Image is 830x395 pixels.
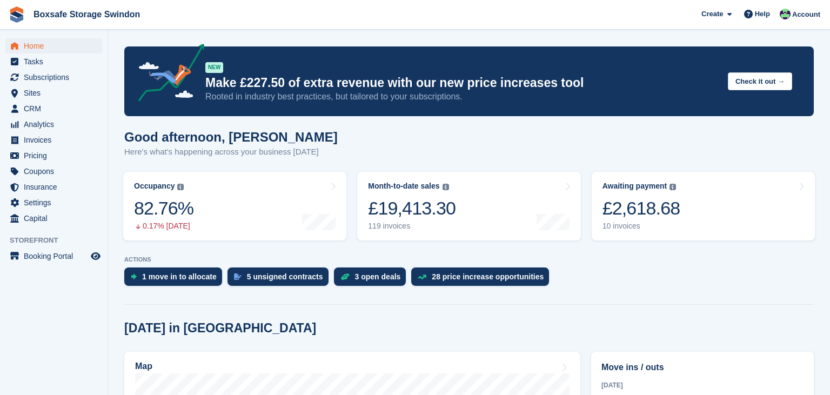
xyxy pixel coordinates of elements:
[24,132,89,148] span: Invoices
[24,195,89,210] span: Settings
[780,9,791,19] img: Kim Virabi
[5,249,102,264] a: menu
[5,38,102,53] a: menu
[418,275,426,279] img: price_increase_opportunities-93ffe204e8149a01c8c9dc8f82e8f89637d9d84a8eef4429ea346261dce0b2c0.svg
[24,70,89,85] span: Subscriptions
[24,101,89,116] span: CRM
[5,211,102,226] a: menu
[792,9,820,20] span: Account
[205,75,719,91] p: Make £227.50 of extra revenue with our new price increases tool
[24,148,89,163] span: Pricing
[601,380,804,390] div: [DATE]
[368,222,456,231] div: 119 invoices
[5,132,102,148] a: menu
[24,211,89,226] span: Capital
[9,6,25,23] img: stora-icon-8386f47178a22dfd0bd8f6a31ec36ba5ce8667c1dd55bd0f319d3a0aa187defe.svg
[129,44,205,105] img: price-adjustments-announcement-icon-8257ccfd72463d97f412b2fc003d46551f7dbcb40ab6d574587a9cd5c0d94...
[24,249,89,264] span: Booking Portal
[177,184,184,190] img: icon-info-grey-7440780725fd019a000dd9b08b2336e03edf1995a4989e88bcd33f0948082b44.svg
[134,197,193,219] div: 82.76%
[355,272,401,281] div: 3 open deals
[24,179,89,195] span: Insurance
[135,361,152,371] h2: Map
[5,70,102,85] a: menu
[5,117,102,132] a: menu
[603,222,680,231] div: 10 invoices
[5,179,102,195] a: menu
[5,101,102,116] a: menu
[205,91,719,103] p: Rooted in industry best practices, but tailored to your subscriptions.
[701,9,723,19] span: Create
[123,172,346,240] a: Occupancy 82.76% 0.17% [DATE]
[357,172,580,240] a: Month-to-date sales £19,413.30 119 invoices
[670,184,676,190] img: icon-info-grey-7440780725fd019a000dd9b08b2336e03edf1995a4989e88bcd33f0948082b44.svg
[755,9,770,19] span: Help
[5,148,102,163] a: menu
[131,273,137,280] img: move_ins_to_allocate_icon-fdf77a2bb77ea45bf5b3d319d69a93e2d87916cf1d5bf7949dd705db3b84f3ca.svg
[124,267,227,291] a: 1 move in to allocate
[247,272,323,281] div: 5 unsigned contracts
[443,184,449,190] img: icon-info-grey-7440780725fd019a000dd9b08b2336e03edf1995a4989e88bcd33f0948082b44.svg
[134,182,175,191] div: Occupancy
[368,182,439,191] div: Month-to-date sales
[124,146,338,158] p: Here's what's happening across your business [DATE]
[10,235,108,246] span: Storefront
[142,272,217,281] div: 1 move in to allocate
[5,85,102,101] a: menu
[89,250,102,263] a: Preview store
[368,197,456,219] div: £19,413.30
[234,273,242,280] img: contract_signature_icon-13c848040528278c33f63329250d36e43548de30e8caae1d1a13099fd9432cc5.svg
[29,5,144,23] a: Boxsafe Storage Swindon
[601,361,804,374] h2: Move ins / outs
[603,182,667,191] div: Awaiting payment
[124,256,814,263] p: ACTIONS
[124,130,338,144] h1: Good afternoon, [PERSON_NAME]
[24,164,89,179] span: Coupons
[411,267,554,291] a: 28 price increase opportunities
[5,164,102,179] a: menu
[5,54,102,69] a: menu
[24,85,89,101] span: Sites
[24,54,89,69] span: Tasks
[227,267,334,291] a: 5 unsigned contracts
[432,272,544,281] div: 28 price increase opportunities
[592,172,815,240] a: Awaiting payment £2,618.68 10 invoices
[340,273,350,280] img: deal-1b604bf984904fb50ccaf53a9ad4b4a5d6e5aea283cecdc64d6e3604feb123c2.svg
[134,222,193,231] div: 0.17% [DATE]
[334,267,412,291] a: 3 open deals
[205,62,223,73] div: NEW
[728,72,792,90] button: Check it out →
[24,117,89,132] span: Analytics
[124,321,316,336] h2: [DATE] in [GEOGRAPHIC_DATA]
[603,197,680,219] div: £2,618.68
[24,38,89,53] span: Home
[5,195,102,210] a: menu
